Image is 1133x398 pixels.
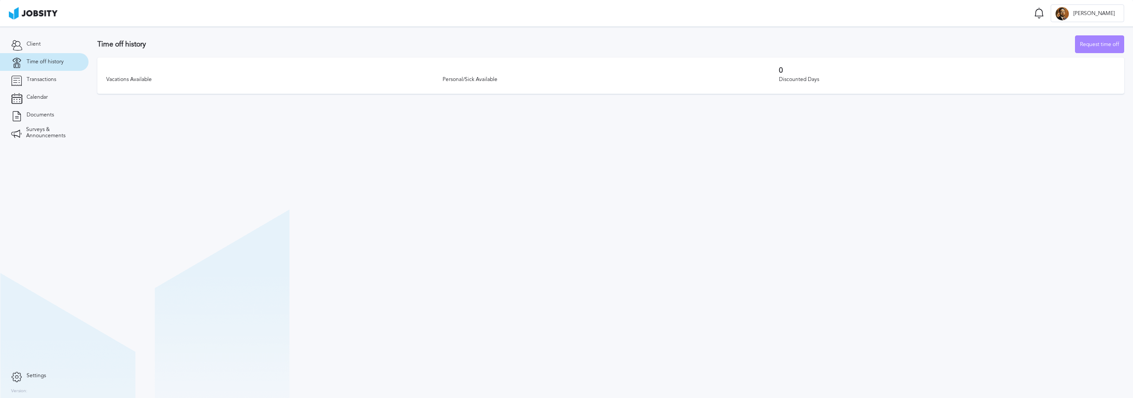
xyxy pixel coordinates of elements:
div: Discounted Days [779,77,1115,83]
span: Settings [27,373,46,379]
span: Client [27,41,41,47]
span: Surveys & Announcements [26,127,77,139]
span: Calendar [27,94,48,100]
div: Vacations Available [106,77,443,83]
h3: Time off history [97,40,1075,48]
button: Request time off [1075,35,1124,53]
span: [PERSON_NAME] [1069,11,1119,17]
img: ab4bad089aa723f57921c736e9817d99.png [9,7,58,19]
h3: 0 [779,66,1115,74]
span: Time off history [27,59,64,65]
span: Transactions [27,77,56,83]
span: Documents [27,112,54,118]
div: L [1056,7,1069,20]
label: Version: [11,389,27,394]
div: Personal/Sick Available [443,77,779,83]
div: Request time off [1075,36,1124,54]
button: L[PERSON_NAME] [1051,4,1124,22]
